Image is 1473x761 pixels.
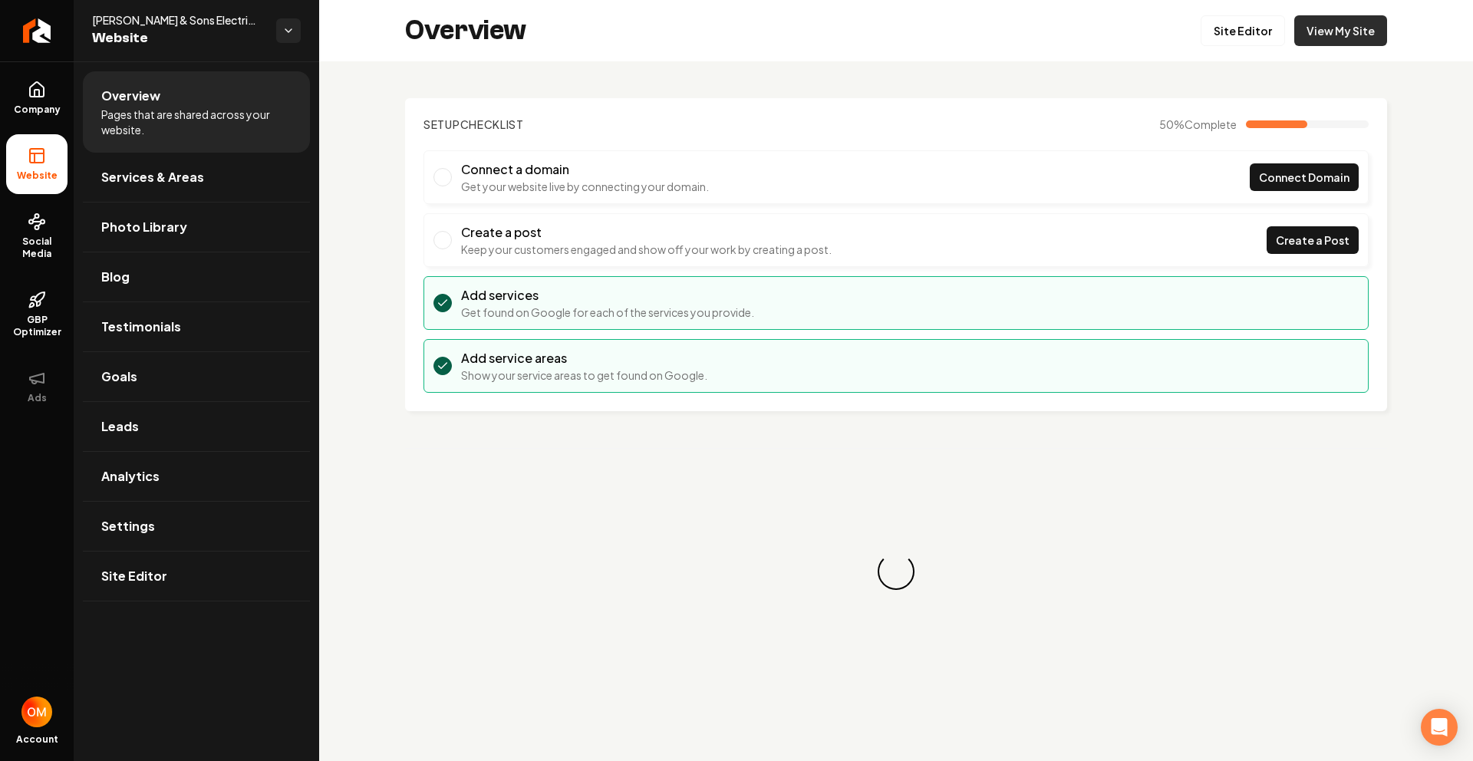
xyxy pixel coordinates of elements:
[461,179,709,194] p: Get your website live by connecting your domain.
[11,170,64,182] span: Website
[83,153,310,202] a: Services & Areas
[875,550,918,594] div: Loading
[83,203,310,252] a: Photo Library
[6,357,68,417] button: Ads
[1185,117,1237,131] span: Complete
[16,733,58,746] span: Account
[6,200,68,272] a: Social Media
[101,87,160,105] span: Overview
[101,517,155,535] span: Settings
[83,502,310,551] a: Settings
[83,452,310,501] a: Analytics
[101,318,181,336] span: Testimonials
[101,268,130,286] span: Blog
[1201,15,1285,46] a: Site Editor
[1421,709,1458,746] div: Open Intercom Messenger
[1294,15,1387,46] a: View My Site
[405,15,526,46] h2: Overview
[461,367,707,383] p: Show your service areas to get found on Google.
[461,286,754,305] h3: Add services
[83,302,310,351] a: Testimonials
[1267,226,1359,254] a: Create a Post
[101,107,292,137] span: Pages that are shared across your website.
[1259,170,1349,186] span: Connect Domain
[83,402,310,451] a: Leads
[461,223,832,242] h3: Create a post
[21,697,52,727] button: Open user button
[6,68,68,128] a: Company
[83,252,310,301] a: Blog
[101,467,160,486] span: Analytics
[101,567,167,585] span: Site Editor
[423,117,460,131] span: Setup
[461,349,707,367] h3: Add service areas
[21,392,53,404] span: Ads
[461,160,709,179] h3: Connect a domain
[101,218,187,236] span: Photo Library
[1159,117,1237,132] span: 50 %
[6,278,68,351] a: GBP Optimizer
[92,12,264,28] span: [PERSON_NAME] & Sons Electrical Services LLC
[83,552,310,601] a: Site Editor
[8,104,67,116] span: Company
[6,314,68,338] span: GBP Optimizer
[1250,163,1359,191] a: Connect Domain
[101,417,139,436] span: Leads
[101,168,204,186] span: Services & Areas
[21,697,52,727] img: Omar Molai
[23,18,51,43] img: Rebolt Logo
[1276,232,1349,249] span: Create a Post
[423,117,524,132] h2: Checklist
[6,236,68,260] span: Social Media
[101,367,137,386] span: Goals
[92,28,264,49] span: Website
[461,305,754,320] p: Get found on Google for each of the services you provide.
[461,242,832,257] p: Keep your customers engaged and show off your work by creating a post.
[83,352,310,401] a: Goals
